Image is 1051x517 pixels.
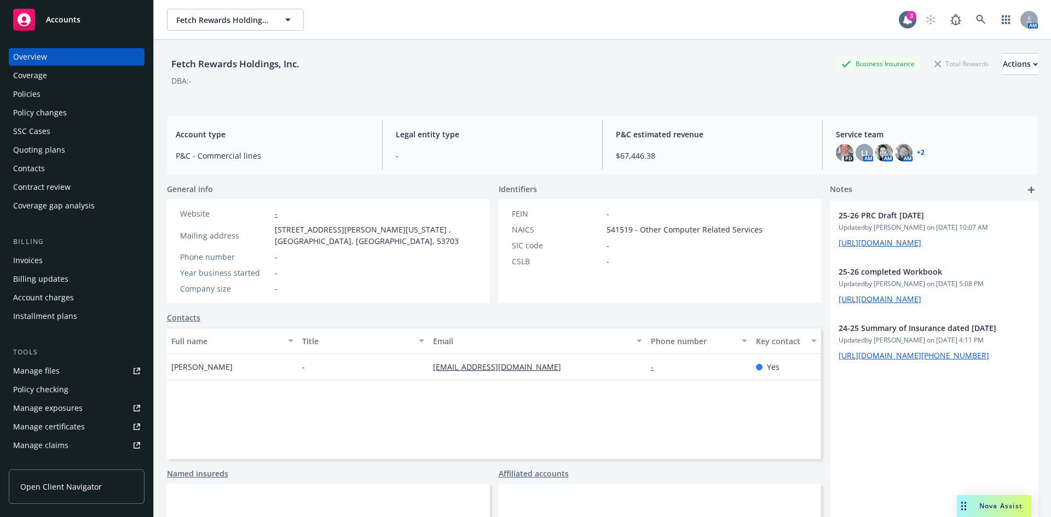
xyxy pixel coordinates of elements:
div: FEIN [512,208,602,219]
a: Report a Bug [945,9,967,31]
div: Quoting plans [13,141,65,159]
div: Mailing address [180,230,270,241]
a: [URL][DOMAIN_NAME][PHONE_NUMBER] [839,350,989,361]
span: Accounts [46,15,80,24]
span: P&C estimated revenue [616,129,809,140]
div: Title [302,335,412,347]
div: Manage certificates [13,418,85,435]
a: SSC Cases [9,123,145,140]
span: Yes [767,361,779,373]
span: 25-26 completed Workbook [839,266,1001,277]
a: [URL][DOMAIN_NAME] [839,237,921,248]
span: Fetch Rewards Holdings, Inc. [176,14,271,26]
span: - [607,208,609,219]
div: 25-26 PRC Draft [DATE]Updatedby [PERSON_NAME] on [DATE] 10:07 AM[URL][DOMAIN_NAME] [830,201,1038,257]
div: Phone number [651,335,735,347]
a: Coverage [9,67,145,84]
div: Fetch Rewards Holdings, Inc. [167,57,304,71]
a: Policy changes [9,104,145,121]
a: - [275,208,278,219]
span: [PERSON_NAME] [171,361,233,373]
button: Email [429,328,646,354]
span: General info [167,183,213,195]
div: Contract review [13,178,71,196]
a: Invoices [9,252,145,269]
span: - [302,361,305,373]
a: [URL][DOMAIN_NAME] [839,294,921,304]
span: Updated by [PERSON_NAME] on [DATE] 5:08 PM [839,279,1029,289]
span: - [275,283,278,294]
span: - [396,150,589,161]
div: Actions [1003,54,1038,74]
a: [EMAIL_ADDRESS][DOMAIN_NAME] [433,362,570,372]
div: Phone number [180,251,270,263]
span: [STREET_ADDRESS][PERSON_NAME][US_STATE] , [GEOGRAPHIC_DATA], [GEOGRAPHIC_DATA], 53703 [275,224,477,247]
a: Search [970,9,992,31]
img: photo [836,144,853,161]
img: photo [875,144,893,161]
div: DBA: - [171,75,192,86]
div: Manage BORs [13,455,65,473]
div: Policy checking [13,381,68,398]
button: Nova Assist [957,495,1031,517]
div: Policy changes [13,104,67,121]
a: Accounts [9,4,145,35]
div: Billing updates [13,270,68,288]
div: Manage claims [13,437,68,454]
img: photo [895,144,913,161]
div: 3 [906,11,916,21]
div: Year business started [180,267,270,278]
div: 24-25 Summary of Insurance dated [DATE]Updatedby [PERSON_NAME] on [DATE] 4:11 PM[URL][DOMAIN_NAME... [830,313,1038,370]
span: $67,446.38 [616,150,809,161]
span: Updated by [PERSON_NAME] on [DATE] 10:07 AM [839,223,1029,233]
div: Total Rewards [929,57,994,71]
a: Manage exposures [9,399,145,417]
span: - [607,255,609,267]
a: Manage certificates [9,418,145,435]
a: Policies [9,85,145,103]
a: Contract review [9,178,145,196]
a: Installment plans [9,307,145,325]
div: Business Insurance [836,57,920,71]
div: Account charges [13,289,74,306]
a: Start snowing [920,9,942,31]
span: Nova Assist [979,501,1023,510]
a: Overview [9,48,145,66]
div: Website [180,208,270,219]
a: Manage claims [9,437,145,454]
a: Affiliated accounts [499,468,569,479]
div: NAICS [512,224,602,235]
a: Manage BORs [9,455,145,473]
a: Named insureds [167,468,228,479]
span: Identifiers [499,183,537,195]
span: LI [861,147,868,159]
a: Switch app [995,9,1017,31]
div: Overview [13,48,47,66]
span: - [275,251,278,263]
div: Email [433,335,630,347]
div: Company size [180,283,270,294]
span: 541519 - Other Computer Related Services [607,224,763,235]
a: Policy checking [9,381,145,398]
span: 25-26 PRC Draft [DATE] [839,210,1001,221]
a: +2 [917,149,925,156]
button: Phone number [646,328,751,354]
div: Drag to move [957,495,971,517]
a: Manage files [9,362,145,380]
button: Actions [1003,53,1038,75]
button: Key contact [752,328,821,354]
span: Updated by [PERSON_NAME] on [DATE] 4:11 PM [839,335,1029,345]
div: Coverage [13,67,47,84]
div: Contacts [13,160,45,177]
span: Legal entity type [396,129,589,140]
a: Contacts [9,160,145,177]
div: 25-26 completed WorkbookUpdatedby [PERSON_NAME] on [DATE] 5:08 PM[URL][DOMAIN_NAME] [830,257,1038,313]
div: Manage files [13,362,60,380]
button: Full name [167,328,298,354]
span: Notes [830,183,852,196]
a: Coverage gap analysis [9,197,145,214]
div: Full name [171,335,281,347]
a: - [651,362,662,372]
a: Billing updates [9,270,145,288]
